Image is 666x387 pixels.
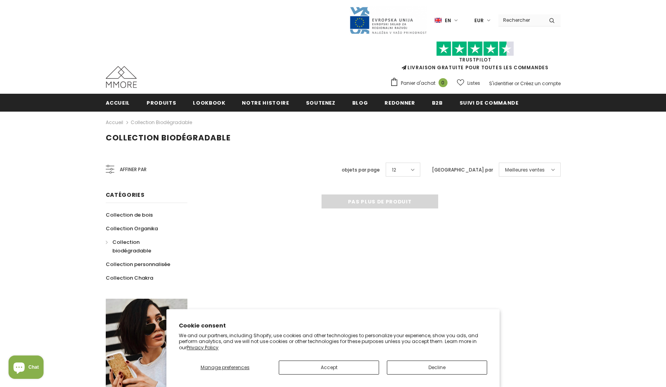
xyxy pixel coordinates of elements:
[432,94,443,111] a: B2B
[352,99,368,107] span: Blog
[106,132,231,143] span: Collection biodégradable
[401,79,435,87] span: Panier d'achat
[106,211,153,219] span: Collection de bois
[520,80,561,87] a: Créez un compte
[106,235,179,257] a: Collection biodégradable
[385,94,415,111] a: Redonner
[459,56,491,63] a: TrustPilot
[120,165,147,174] span: Affiner par
[106,271,153,285] a: Collection Chakra
[131,119,192,126] a: Collection biodégradable
[460,99,519,107] span: Suivi de commande
[106,274,153,282] span: Collection Chakra
[106,191,145,199] span: Catégories
[306,94,336,111] a: soutenez
[193,94,225,111] a: Lookbook
[385,99,415,107] span: Redonner
[106,222,158,235] a: Collection Organika
[489,80,513,87] a: S'identifier
[505,166,545,174] span: Meilleures ventes
[457,76,480,90] a: Listes
[201,364,250,371] span: Manage preferences
[147,94,176,111] a: Produits
[179,322,487,330] h2: Cookie consent
[392,166,396,174] span: 12
[106,118,123,127] a: Accueil
[242,94,289,111] a: Notre histoire
[106,94,130,111] a: Accueil
[439,78,447,87] span: 0
[6,355,46,381] inbox-online-store-chat: Shopify online store chat
[106,261,170,268] span: Collection personnalisée
[432,99,443,107] span: B2B
[112,238,151,254] span: Collection biodégradable
[242,99,289,107] span: Notre histoire
[349,6,427,35] img: Javni Razpis
[467,79,480,87] span: Listes
[349,17,427,23] a: Javni Razpis
[387,361,487,375] button: Decline
[106,225,158,232] span: Collection Organika
[306,99,336,107] span: soutenez
[193,99,225,107] span: Lookbook
[106,66,137,88] img: Cas MMORE
[445,17,451,25] span: en
[179,361,271,375] button: Manage preferences
[352,94,368,111] a: Blog
[106,257,170,271] a: Collection personnalisée
[474,17,484,25] span: EUR
[187,344,219,351] a: Privacy Policy
[460,94,519,111] a: Suivi de commande
[106,208,153,222] a: Collection de bois
[342,166,380,174] label: objets par page
[147,99,176,107] span: Produits
[179,333,487,351] p: We and our partners, including Shopify, use cookies and other technologies to personalize your ex...
[106,99,130,107] span: Accueil
[436,41,514,56] img: Faites confiance aux étoiles pilotes
[432,166,493,174] label: [GEOGRAPHIC_DATA] par
[435,17,442,24] img: i-lang-1.png
[279,361,379,375] button: Accept
[514,80,519,87] span: or
[390,45,561,71] span: LIVRAISON GRATUITE POUR TOUTES LES COMMANDES
[390,77,451,89] a: Panier d'achat 0
[498,14,543,26] input: Search Site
